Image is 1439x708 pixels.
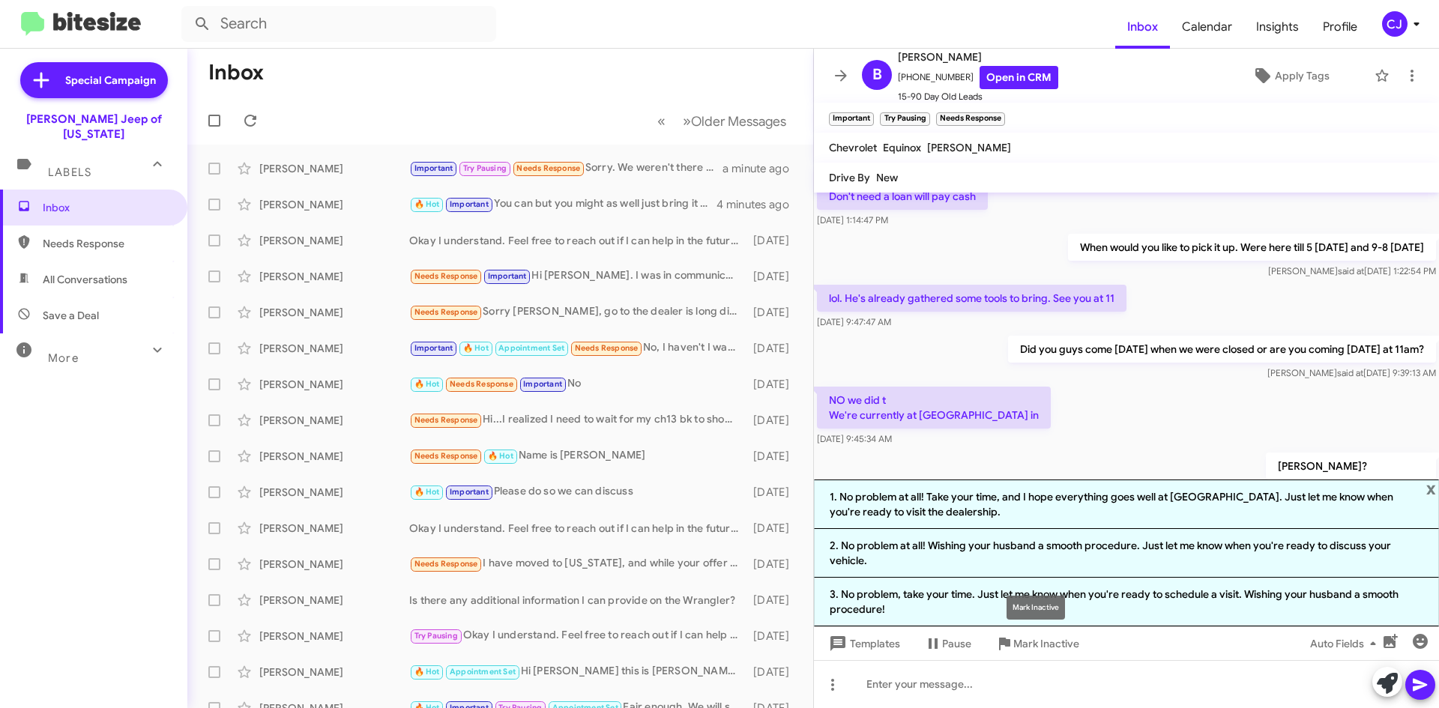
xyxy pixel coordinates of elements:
span: 🔥 Hot [463,343,489,353]
span: Appointment Set [498,343,564,353]
div: [PERSON_NAME] [259,449,409,464]
small: Try Pausing [880,112,929,126]
div: Sorry [PERSON_NAME], go to the dealer is long distance for me. Thank [409,303,746,321]
span: Important [414,163,453,173]
span: x [1426,479,1436,497]
div: [PERSON_NAME] [259,161,409,176]
span: 🔥 Hot [414,379,440,389]
p: Don't need a loan will pay cash [817,183,988,210]
div: [PERSON_NAME] [259,521,409,536]
span: 15-90 Day Old Leads [898,89,1058,104]
span: Chevrolet [829,141,877,154]
span: [DATE] 1:14:47 PM [817,214,888,226]
div: [PERSON_NAME] [259,629,409,644]
span: Auto Fields [1310,630,1382,657]
span: B [872,63,882,87]
li: 3. No problem, take your time. Just let me know when you're ready to schedule a visit. Wishing yo... [814,578,1439,626]
div: [DATE] [746,557,801,572]
span: New [876,171,898,184]
span: Profile [1311,5,1369,49]
a: Insights [1244,5,1311,49]
span: Needs Response [575,343,639,353]
div: 4 minutes ago [717,197,801,212]
span: Labels [48,166,91,179]
div: a minute ago [722,161,801,176]
div: Please do so we can discuss [409,483,746,500]
div: Hi [PERSON_NAME]. I was in communication with [PERSON_NAME] to let her know that I decided to pur... [409,267,746,285]
div: You can but you might as well just bring it here when the lease is up so you have a ride to pick ... [409,196,717,213]
span: Mark Inactive [1013,630,1079,657]
span: Needs Response [414,307,478,317]
p: Did you guys come [DATE] when we were closed or are you coming [DATE] at 11am? [1008,336,1436,363]
div: [PERSON_NAME] [259,485,409,500]
span: Needs Response [516,163,580,173]
span: Drive By [829,171,870,184]
div: [DATE] [746,593,801,608]
span: Important [488,271,527,281]
span: Needs Response [43,236,170,251]
span: 🔥 Hot [414,667,440,677]
span: 🔥 Hot [414,199,440,209]
button: Next [674,106,795,136]
input: Search [181,6,496,42]
button: Templates [814,630,912,657]
div: [PERSON_NAME] [259,593,409,608]
div: Mark Inactive [1007,596,1065,620]
div: Hi [PERSON_NAME] this is [PERSON_NAME] at [PERSON_NAME] Jeep of [US_STATE]. Just wanted to follow... [409,663,746,680]
div: [DATE] [746,269,801,284]
span: [PERSON_NAME] [DATE] 9:39:13 AM [1267,367,1436,378]
span: More [48,351,79,365]
small: Important [829,112,874,126]
span: 🔥 Hot [414,487,440,497]
div: [PERSON_NAME] [259,269,409,284]
span: Pause [942,630,971,657]
span: Needs Response [414,271,478,281]
div: [PERSON_NAME] [259,233,409,248]
div: [DATE] [746,521,801,536]
span: Needs Response [450,379,513,389]
span: [PERSON_NAME] [898,48,1058,66]
button: Auto Fields [1298,630,1394,657]
h1: Inbox [208,61,264,85]
div: [DATE] [746,341,801,356]
div: [PERSON_NAME] [259,377,409,392]
div: [DATE] [746,233,801,248]
p: When would you like to pick it up. Were here till 5 [DATE] and 9-8 [DATE] [1068,234,1436,261]
div: [PERSON_NAME] [259,341,409,356]
p: lol. He's already gathered some tools to bring. See you at 11 [817,285,1126,312]
span: [PERSON_NAME] [927,141,1011,154]
div: [PERSON_NAME] [259,557,409,572]
div: [DATE] [746,665,801,680]
span: said at [1337,367,1363,378]
a: Calendar [1170,5,1244,49]
div: Name is [PERSON_NAME] [409,447,746,465]
div: [DATE] [746,629,801,644]
li: 1. No problem at all! Take your time, and I hope everything goes well at [GEOGRAPHIC_DATA]. Just ... [814,479,1439,529]
span: Needs Response [414,559,478,569]
div: [PERSON_NAME] [259,197,409,212]
div: CJ [1382,11,1408,37]
span: Older Messages [691,113,786,130]
div: [DATE] [746,305,801,320]
span: said at [1338,265,1364,276]
span: Important [523,379,562,389]
p: [PERSON_NAME]? [1266,453,1436,479]
span: Inbox [1115,5,1170,49]
span: Templates [826,630,900,657]
a: Open in CRM [980,66,1058,89]
span: Special Campaign [65,73,156,88]
div: Okay I understand. Feel free to reach out if I can help in the future!👍 [409,521,746,536]
div: I have moved to [US_STATE], and while your offer is tempting, a 20 hour round-trip drive is a lit... [409,555,746,572]
div: [DATE] [746,413,801,428]
span: Try Pausing [463,163,507,173]
div: No, I haven't I was denied the first time.. [409,339,746,357]
span: [DATE] 9:45:34 AM [817,433,892,444]
span: Appointment Set [450,667,516,677]
span: Apply Tags [1275,62,1330,89]
span: All Conversations [43,272,127,287]
div: Okay I understand. Feel free to reach out if I can help in the future!👍 [409,233,746,248]
button: Previous [648,106,675,136]
small: Needs Response [936,112,1005,126]
button: Mark Inactive [983,630,1091,657]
